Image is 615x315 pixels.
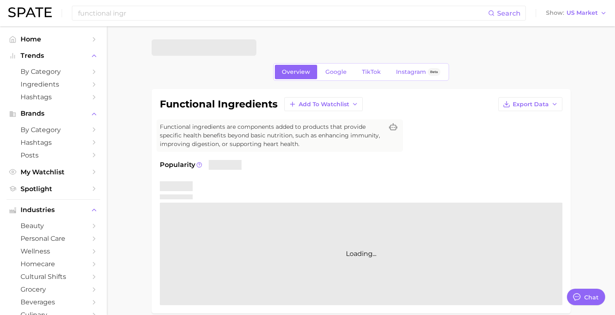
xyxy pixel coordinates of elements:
[21,298,86,306] span: beverages
[284,97,363,111] button: Add to Watchlist
[497,9,521,17] span: Search
[7,283,100,296] a: grocery
[355,65,388,79] a: TikTok
[7,219,100,232] a: beauty
[362,68,381,75] span: TikTok
[160,203,562,305] div: Loading...
[325,68,347,75] span: Google
[7,78,100,91] a: Ingredients
[275,65,317,79] a: Overview
[21,93,86,101] span: Hashtags
[544,8,609,18] button: ShowUS Market
[160,99,278,109] h1: functional ingredients
[7,65,100,78] a: by Category
[21,110,86,117] span: Brands
[21,206,86,214] span: Industries
[7,50,100,62] button: Trends
[299,101,349,108] span: Add to Watchlist
[7,258,100,270] a: homecare
[7,149,100,162] a: Posts
[7,136,100,149] a: Hashtags
[7,166,100,178] a: My Watchlist
[282,68,310,75] span: Overview
[21,168,86,176] span: My Watchlist
[430,68,438,75] span: Beta
[21,151,86,159] span: Posts
[21,260,86,268] span: homecare
[567,11,598,15] span: US Market
[7,183,100,195] a: Spotlight
[77,6,488,20] input: Search here for a brand, industry, or ingredient
[7,91,100,103] a: Hashtags
[21,247,86,255] span: wellness
[7,270,100,283] a: cultural shifts
[318,65,354,79] a: Google
[21,185,86,193] span: Spotlight
[8,7,52,17] img: SPATE
[513,101,549,108] span: Export Data
[21,285,86,293] span: grocery
[498,97,562,111] button: Export Data
[7,296,100,308] a: beverages
[546,11,564,15] span: Show
[7,232,100,245] a: personal care
[7,245,100,258] a: wellness
[21,80,86,88] span: Ingredients
[21,222,86,230] span: beauty
[160,160,195,170] span: Popularity
[389,65,447,79] a: InstagramBeta
[396,68,426,75] span: Instagram
[21,126,86,134] span: by Category
[7,123,100,136] a: by Category
[21,35,86,43] span: Home
[7,204,100,216] button: Industries
[7,107,100,120] button: Brands
[21,139,86,146] span: Hashtags
[160,123,383,148] span: Functional ingredients are components added to products that provide specific health benefits bey...
[21,52,86,59] span: Trends
[21,273,86,281] span: cultural shifts
[21,68,86,75] span: by Category
[7,33,100,46] a: Home
[21,235,86,242] span: personal care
